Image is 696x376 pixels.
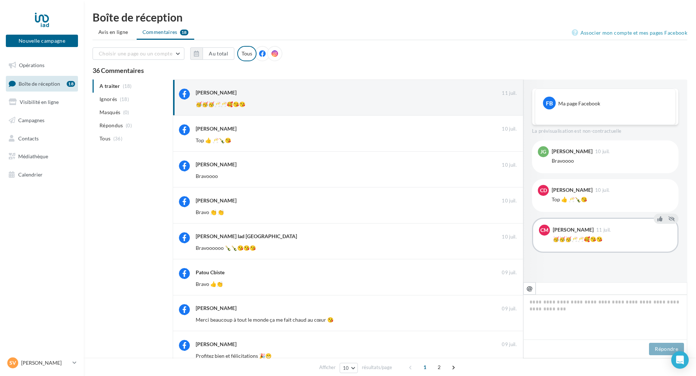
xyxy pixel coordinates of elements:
span: 11 juil. [502,90,517,97]
span: Choisir une page ou un compte [99,50,172,57]
div: Tous [237,46,257,61]
span: 10 juil. [502,234,517,240]
a: Campagnes [4,113,79,128]
div: 🥳🥳🥳🥂🥂🥰😘😘 [553,236,672,243]
span: 09 juil. [502,306,517,312]
div: Top 👍 🥂🍾😘 [552,196,673,203]
span: 10 juil. [502,126,517,132]
span: Afficher [319,364,336,371]
button: @ [523,282,536,295]
span: 1 [419,361,431,373]
button: Au total [190,47,234,60]
span: Boîte de réception [19,80,60,86]
a: Associer mon compte et mes pages Facebook [572,28,687,37]
a: Sv [PERSON_NAME] [6,356,78,370]
div: 18 [67,81,75,87]
div: Bravoooo [552,157,673,164]
span: Médiathèque [18,153,48,159]
span: Profitez bien et félicitations 🎉😁 [196,353,271,359]
span: 10 [343,365,349,371]
a: Visibilité en ligne [4,94,79,110]
div: Ma page Facebook [558,100,600,107]
span: 10 juil. [502,198,517,204]
div: [PERSON_NAME] [196,125,236,132]
div: [PERSON_NAME] Iad [GEOGRAPHIC_DATA] [196,233,297,240]
a: Calendrier [4,167,79,182]
div: [PERSON_NAME] [196,161,236,168]
span: Bravo 👍👏 [196,281,223,287]
span: Bravoooo [196,173,218,179]
span: (36) [113,136,122,142]
button: Au total [203,47,234,60]
span: Campagnes [18,117,44,123]
span: Top 👍 🥂🍾😘 [196,137,231,143]
div: [PERSON_NAME] [196,197,236,204]
button: Choisir une page ou un compte [93,47,184,60]
a: Boîte de réception18 [4,76,79,92]
span: 10 juil. [595,149,610,154]
p: [PERSON_NAME] [21,359,70,367]
div: [PERSON_NAME] [553,227,594,232]
span: Avis en ligne [98,28,128,36]
div: [PERSON_NAME] [552,149,593,154]
div: Open Intercom Messenger [671,351,689,369]
span: résultats/page [362,364,392,371]
div: La prévisualisation est non-contractuelle [532,125,679,135]
span: Merci beaucoup à tout le monde ça me fait chaud au cœur 😘 [196,317,333,323]
span: (0) [126,123,132,128]
span: Bravoooooo 🍾🍾😘😘😘 [196,245,256,251]
div: [PERSON_NAME] [552,187,593,193]
span: Calendrier [18,171,43,178]
span: 10 juil. [595,188,610,193]
a: Opérations [4,58,79,73]
span: 2 [433,361,445,373]
div: FB [543,97,556,109]
span: Visibilité en ligne [20,99,59,105]
div: Boîte de réception [93,12,687,23]
a: Médiathèque [4,149,79,164]
span: JG [540,148,546,155]
div: 36 Commentaires [93,67,687,74]
span: 10 juil. [502,162,517,168]
span: 🥳🥳🥳🥂🥂🥰😘😘 [196,101,245,107]
span: 11 juil. [596,228,611,232]
span: 09 juil. [502,341,517,348]
div: Patou Cbiste [196,269,224,276]
span: Masqués [99,109,120,116]
button: Nouvelle campagne [6,35,78,47]
span: Contacts [18,135,39,141]
span: (0) [123,109,129,115]
div: [PERSON_NAME] [196,305,236,312]
div: [PERSON_NAME] [196,341,236,348]
span: (18) [120,96,129,102]
span: Sv [9,359,16,367]
span: 09 juil. [502,270,517,276]
span: Répondus [99,122,123,129]
button: 10 [340,363,358,373]
span: Opérations [19,62,44,68]
span: CM [540,226,548,234]
span: CD [540,187,547,194]
a: Contacts [4,131,79,146]
button: Répondre [649,343,684,355]
span: Ignorés [99,96,117,103]
span: Tous [99,135,110,142]
div: [PERSON_NAME] [196,89,236,96]
span: Bravo 👏 👏 [196,209,224,215]
i: @ [527,285,533,291]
